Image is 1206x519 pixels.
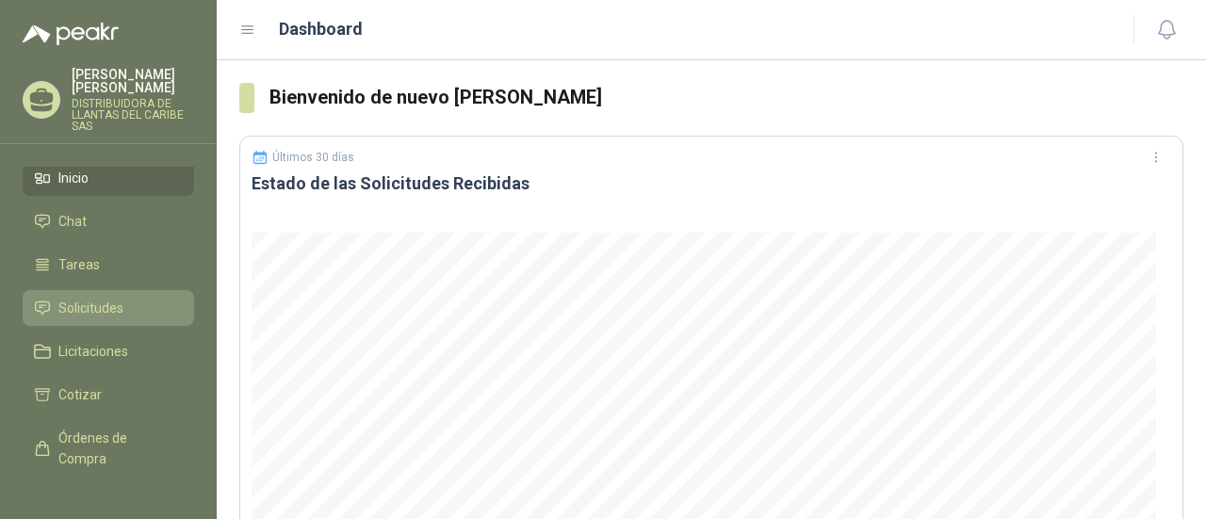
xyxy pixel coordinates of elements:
span: Tareas [58,254,100,275]
h1: Dashboard [279,16,363,42]
a: Chat [23,203,194,239]
span: Cotizar [58,384,102,405]
span: Solicitudes [58,298,123,318]
img: Logo peakr [23,23,119,45]
p: [PERSON_NAME] [PERSON_NAME] [72,68,194,94]
h3: Estado de las Solicitudes Recibidas [252,172,1171,195]
h3: Bienvenido de nuevo [PERSON_NAME] [269,83,1184,112]
a: Solicitudes [23,290,194,326]
span: Inicio [58,168,89,188]
p: DISTRIBUIDORA DE LLANTAS DEL CARIBE SAS [72,98,194,132]
a: Tareas [23,247,194,283]
a: Cotizar [23,377,194,413]
a: Órdenes de Compra [23,420,194,477]
span: Órdenes de Compra [58,428,176,469]
p: Últimos 30 días [272,151,354,164]
a: Inicio [23,160,194,196]
span: Licitaciones [58,341,128,362]
a: Licitaciones [23,333,194,369]
span: Chat [58,211,87,232]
